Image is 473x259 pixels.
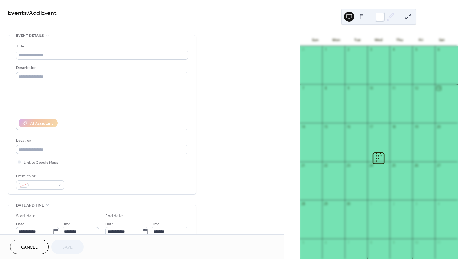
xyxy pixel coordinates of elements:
[414,240,419,245] div: 10
[437,86,441,91] div: 13
[369,240,373,245] div: 8
[368,34,389,46] div: Wed
[16,213,36,219] div: Start date
[432,34,453,46] div: Sat
[62,221,70,228] span: Time
[324,86,328,91] div: 8
[16,64,187,71] div: Description
[16,202,44,209] span: Date and time
[346,202,351,206] div: 30
[324,240,328,245] div: 6
[324,202,328,206] div: 29
[369,86,373,91] div: 10
[392,163,396,168] div: 25
[21,244,38,251] span: Cancel
[151,221,160,228] span: Time
[16,137,187,144] div: Location
[437,202,441,206] div: 4
[369,47,373,52] div: 3
[24,159,58,166] span: Link to Google Maps
[27,7,57,19] span: / Add Event
[301,240,305,245] div: 5
[301,202,305,206] div: 28
[346,163,351,168] div: 23
[392,47,396,52] div: 4
[346,47,351,52] div: 2
[16,173,63,179] div: Event color
[301,163,305,168] div: 21
[16,32,44,39] span: Event details
[392,240,396,245] div: 9
[369,124,373,129] div: 17
[414,163,419,168] div: 26
[410,34,431,46] div: Fri
[437,240,441,245] div: 11
[324,124,328,129] div: 15
[16,43,187,50] div: Title
[105,213,123,219] div: End date
[369,202,373,206] div: 1
[301,86,305,91] div: 7
[392,86,396,91] div: 11
[301,47,305,52] div: 31
[389,34,410,46] div: Thu
[10,240,49,254] button: Cancel
[414,86,419,91] div: 12
[414,47,419,52] div: 5
[305,34,326,46] div: Sun
[437,124,441,129] div: 20
[347,34,368,46] div: Tue
[324,163,328,168] div: 22
[437,163,441,168] div: 27
[369,163,373,168] div: 24
[437,47,441,52] div: 6
[392,202,396,206] div: 2
[346,124,351,129] div: 16
[346,86,351,91] div: 9
[324,47,328,52] div: 1
[16,221,25,228] span: Date
[346,240,351,245] div: 7
[301,124,305,129] div: 14
[105,221,114,228] span: Date
[414,202,419,206] div: 3
[326,34,347,46] div: Mon
[414,124,419,129] div: 19
[8,7,27,19] a: Events
[392,124,396,129] div: 18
